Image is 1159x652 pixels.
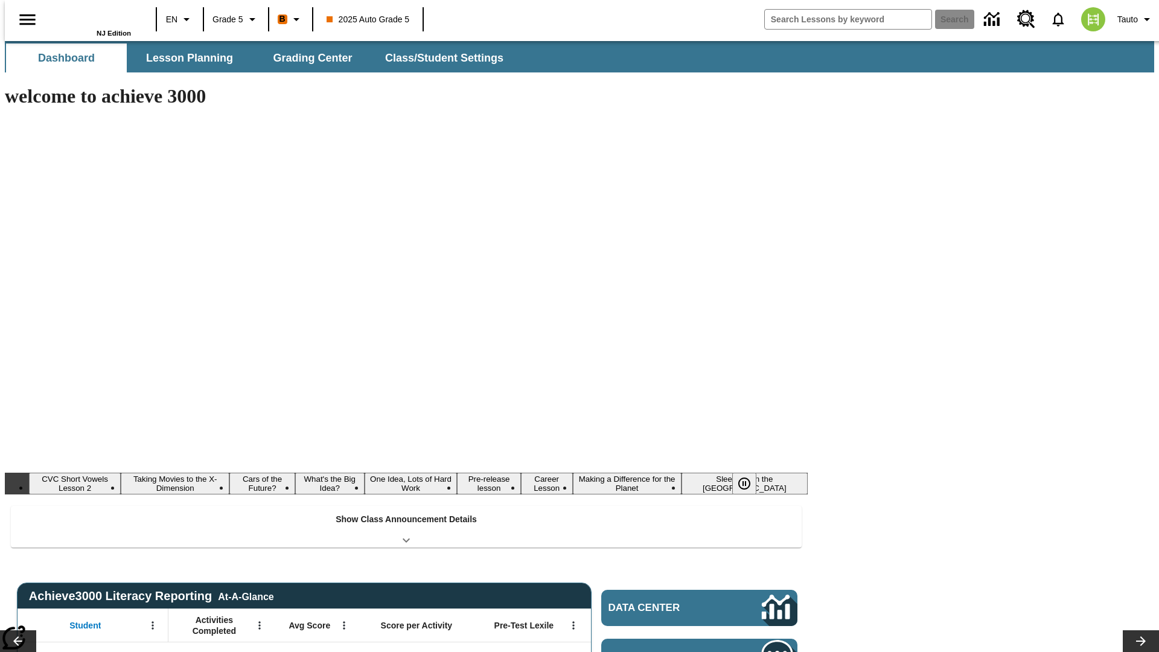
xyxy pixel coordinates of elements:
button: Slide 6 Pre-release lesson [457,473,520,494]
a: Data Center [601,590,797,626]
button: Select a new avatar [1074,4,1113,35]
span: Grade 5 [212,13,243,26]
div: Home [53,4,131,37]
input: search field [765,10,931,29]
div: At-A-Glance [218,589,273,602]
button: Lesson Planning [129,43,250,72]
button: Slide 5 One Idea, Lots of Hard Work [365,473,458,494]
span: Achieve3000 Literacy Reporting [29,589,274,603]
h1: welcome to achieve 3000 [5,85,808,107]
button: Slide 8 Making a Difference for the Planet [573,473,682,494]
button: Language: EN, Select a language [161,8,199,30]
button: Open Menu [251,616,269,634]
span: 2025 Auto Grade 5 [327,13,410,26]
button: Open Menu [144,616,162,634]
span: Avg Score [289,620,330,631]
button: Slide 9 Sleepless in the Animal Kingdom [682,473,808,494]
button: Lesson carousel, Next [1123,630,1159,652]
button: Boost Class color is orange. Change class color [273,8,308,30]
span: Score per Activity [381,620,453,631]
span: EN [166,13,177,26]
span: Activities Completed [174,615,254,636]
span: B [279,11,286,27]
button: Pause [732,473,756,494]
div: SubNavbar [5,43,514,72]
div: Show Class Announcement Details [11,506,802,548]
a: Data Center [977,3,1010,36]
span: Data Center [608,602,721,614]
button: Dashboard [6,43,127,72]
span: NJ Edition [97,30,131,37]
div: Pause [732,473,768,494]
button: Slide 3 Cars of the Future? [229,473,295,494]
button: Grading Center [252,43,373,72]
button: Class/Student Settings [375,43,513,72]
button: Open side menu [10,2,45,37]
button: Slide 1 CVC Short Vowels Lesson 2 [29,473,121,494]
button: Grade: Grade 5, Select a grade [208,8,264,30]
p: Show Class Announcement Details [336,513,477,526]
a: Resource Center, Will open in new tab [1010,3,1042,36]
img: avatar image [1081,7,1105,31]
button: Profile/Settings [1113,8,1159,30]
div: SubNavbar [5,41,1154,72]
span: Tauto [1117,13,1138,26]
button: Slide 7 Career Lesson [521,473,573,494]
span: Student [69,620,101,631]
button: Open Menu [564,616,583,634]
button: Open Menu [335,616,353,634]
button: Slide 2 Taking Movies to the X-Dimension [121,473,229,494]
button: Slide 4 What's the Big Idea? [295,473,365,494]
span: Pre-Test Lexile [494,620,554,631]
a: Home [53,5,131,30]
a: Notifications [1042,4,1074,35]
